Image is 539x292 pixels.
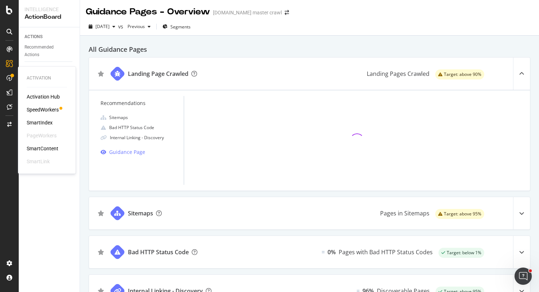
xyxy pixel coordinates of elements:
div: Internal Linking - Discovery [110,133,164,142]
div: GUIDANCE PAGES [24,65,60,72]
a: Recommended Actions [24,44,75,59]
div: PageWorkers [27,132,57,139]
div: ActionBoard [24,13,74,21]
div: warning label [435,69,484,79]
div: Bad HTTP Status Code [109,123,154,132]
a: SmartContent [27,145,58,152]
span: Target: above 90% [444,72,481,77]
div: star [98,249,104,255]
img: Equal [357,290,360,292]
div: warning label [435,209,484,219]
div: success label [438,248,484,258]
a: SpeedWorkers [27,106,59,113]
div: Landing Page Crawled [128,69,188,78]
div: Pages in Sitemaps [380,209,429,218]
iframe: Intercom live chat [514,268,532,285]
a: ACTIONS [24,33,75,41]
div: 0% [328,248,336,256]
a: Activation Hub [27,93,60,100]
div: Landing Pages Crawled [367,69,429,78]
span: Previous [125,23,145,29]
a: SmartIndex [27,119,53,126]
div: [DOMAIN_NAME] master crawl [213,9,282,16]
span: 2025 Aug. 4th [95,23,110,29]
div: SmartLink [27,158,50,165]
div: Sitemaps [109,113,128,122]
img: Equal [322,251,325,253]
div: ACTIONS [24,33,43,41]
span: Target: below 1% [447,251,481,255]
button: Segments [160,21,193,32]
div: Recommended Actions [24,44,68,59]
a: Guidance Page [101,148,184,156]
span: Target: above 95% [444,212,481,216]
div: Intelligence [24,6,74,13]
div: Guidance Pages - Overview [86,6,210,18]
button: [DATE] [86,21,118,32]
a: GUIDANCE PAGES [24,65,75,72]
div: star [98,210,104,216]
div: Sitemaps [128,209,153,218]
div: Recommendations [101,99,184,108]
div: Pages with Bad HTTP Status Codes [339,248,433,256]
div: arrow-right-arrow-left [285,10,289,15]
h2: All Guidance Pages [89,44,530,54]
span: Segments [170,24,191,30]
span: vs [118,23,125,30]
div: Activation [27,75,67,81]
button: Previous [125,21,153,32]
div: Bad HTTP Status Code [128,248,189,256]
div: star [98,71,104,77]
div: Guidance Page [109,148,145,156]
